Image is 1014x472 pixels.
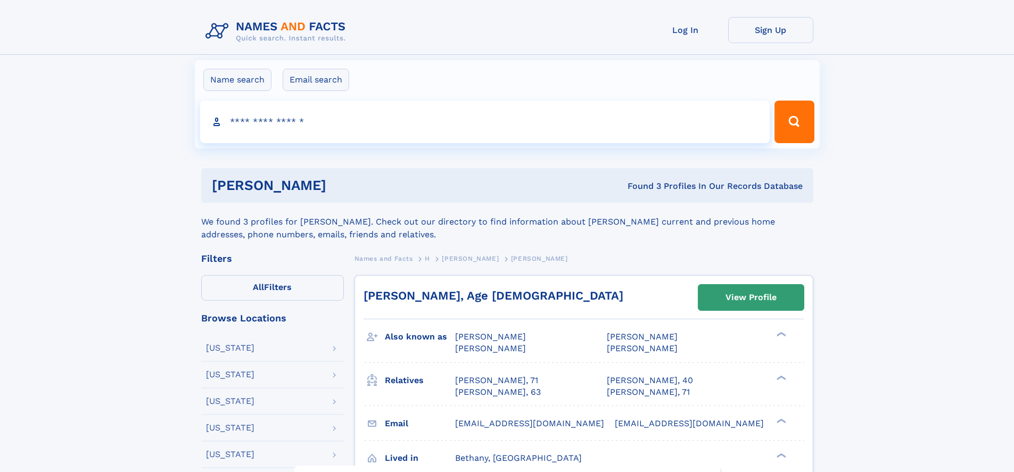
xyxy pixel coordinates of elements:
[212,179,477,192] h1: [PERSON_NAME]
[206,424,254,432] div: [US_STATE]
[455,343,526,353] span: [PERSON_NAME]
[206,344,254,352] div: [US_STATE]
[385,328,455,346] h3: Also known as
[385,449,455,467] h3: Lived in
[774,101,814,143] button: Search Button
[455,386,541,398] a: [PERSON_NAME], 63
[774,452,787,459] div: ❯
[455,418,604,428] span: [EMAIL_ADDRESS][DOMAIN_NAME]
[425,252,430,265] a: H
[442,255,499,262] span: [PERSON_NAME]
[364,289,623,302] a: [PERSON_NAME], Age [DEMOGRAPHIC_DATA]
[774,331,787,338] div: ❯
[385,415,455,433] h3: Email
[774,374,787,381] div: ❯
[698,285,804,310] a: View Profile
[607,375,693,386] a: [PERSON_NAME], 40
[455,453,582,463] span: Bethany, [GEOGRAPHIC_DATA]
[201,254,344,263] div: Filters
[726,285,777,310] div: View Profile
[615,418,764,428] span: [EMAIL_ADDRESS][DOMAIN_NAME]
[511,255,568,262] span: [PERSON_NAME]
[442,252,499,265] a: [PERSON_NAME]
[206,397,254,405] div: [US_STATE]
[643,17,728,43] a: Log In
[385,371,455,390] h3: Relatives
[253,282,264,292] span: All
[200,101,770,143] input: search input
[206,450,254,459] div: [US_STATE]
[607,332,678,342] span: [PERSON_NAME]
[455,332,526,342] span: [PERSON_NAME]
[607,343,678,353] span: [PERSON_NAME]
[283,69,349,91] label: Email search
[206,370,254,379] div: [US_STATE]
[455,375,538,386] a: [PERSON_NAME], 71
[201,313,344,323] div: Browse Locations
[203,69,271,91] label: Name search
[201,275,344,301] label: Filters
[355,252,413,265] a: Names and Facts
[774,417,787,424] div: ❯
[201,203,813,241] div: We found 3 profiles for [PERSON_NAME]. Check out our directory to find information about [PERSON_...
[728,17,813,43] a: Sign Up
[201,17,355,46] img: Logo Names and Facts
[477,180,803,192] div: Found 3 Profiles In Our Records Database
[607,386,690,398] a: [PERSON_NAME], 71
[425,255,430,262] span: H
